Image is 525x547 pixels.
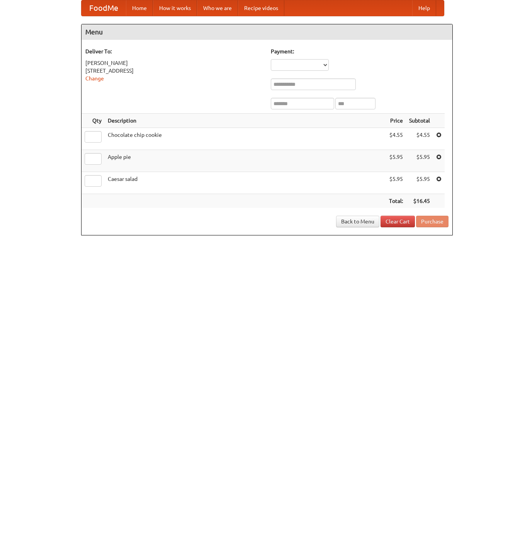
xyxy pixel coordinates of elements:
[238,0,284,16] a: Recipe videos
[386,194,406,208] th: Total:
[336,216,379,227] a: Back to Menu
[406,128,433,150] td: $4.55
[406,114,433,128] th: Subtotal
[82,24,452,40] h4: Menu
[406,194,433,208] th: $16.45
[381,216,415,227] a: Clear Cart
[85,67,263,75] div: [STREET_ADDRESS]
[386,172,406,194] td: $5.95
[82,114,105,128] th: Qty
[197,0,238,16] a: Who we are
[85,48,263,55] h5: Deliver To:
[105,172,386,194] td: Caesar salad
[105,150,386,172] td: Apple pie
[85,75,104,82] a: Change
[386,150,406,172] td: $5.95
[386,114,406,128] th: Price
[85,59,263,67] div: [PERSON_NAME]
[105,128,386,150] td: Chocolate chip cookie
[271,48,449,55] h5: Payment:
[386,128,406,150] td: $4.55
[406,172,433,194] td: $5.95
[105,114,386,128] th: Description
[406,150,433,172] td: $5.95
[416,216,449,227] button: Purchase
[153,0,197,16] a: How it works
[82,0,126,16] a: FoodMe
[412,0,436,16] a: Help
[126,0,153,16] a: Home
